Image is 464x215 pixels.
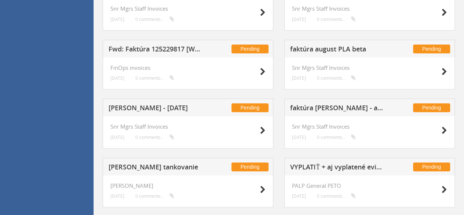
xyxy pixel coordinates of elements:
small: 0 comments... [317,135,356,140]
small: [DATE] [110,17,124,22]
small: [DATE] [292,17,306,22]
small: 0 comments... [317,193,356,199]
small: [DATE] [110,193,124,199]
h5: faktúra august PLA beta [290,46,386,55]
h4: [PERSON_NAME] [110,183,266,189]
h5: Fwd: Faktúra 125229817 [Websupport] [109,46,204,55]
h5: [PERSON_NAME] tankovanie [109,164,204,173]
span: Pending [413,44,450,53]
span: Pending [413,103,450,112]
h5: VYPLATIŤ + aj vyplatené evidencia [290,164,386,173]
small: 0 comments... [317,75,356,81]
small: [DATE] [110,75,124,81]
h4: Snr Mgrs Staff Invoices [110,6,266,12]
small: 0 comments... [135,193,174,199]
small: 0 comments... [135,75,174,81]
h5: faktúra [PERSON_NAME] - august [290,104,386,114]
small: 0 comments... [317,17,356,22]
h4: Snr Mgrs Staff Invoices [292,123,447,130]
h4: PALP General PETO [292,183,447,189]
small: [DATE] [292,193,306,199]
small: 0 comments... [135,17,174,22]
span: Pending [231,44,268,53]
h5: [PERSON_NAME] - [DATE] [109,104,204,114]
span: Pending [231,162,268,171]
h4: FinOps invoices [110,65,266,71]
span: Pending [413,162,450,171]
h4: Snr Mgrs Staff Invoices [292,6,447,12]
small: [DATE] [292,135,306,140]
small: [DATE] [110,135,124,140]
h4: Snr Mgrs Staff Invoices [110,123,266,130]
small: [DATE] [292,75,306,81]
small: 0 comments... [135,135,174,140]
span: Pending [231,103,268,112]
h4: Snr Mgrs Staff Invoices [292,65,447,71]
